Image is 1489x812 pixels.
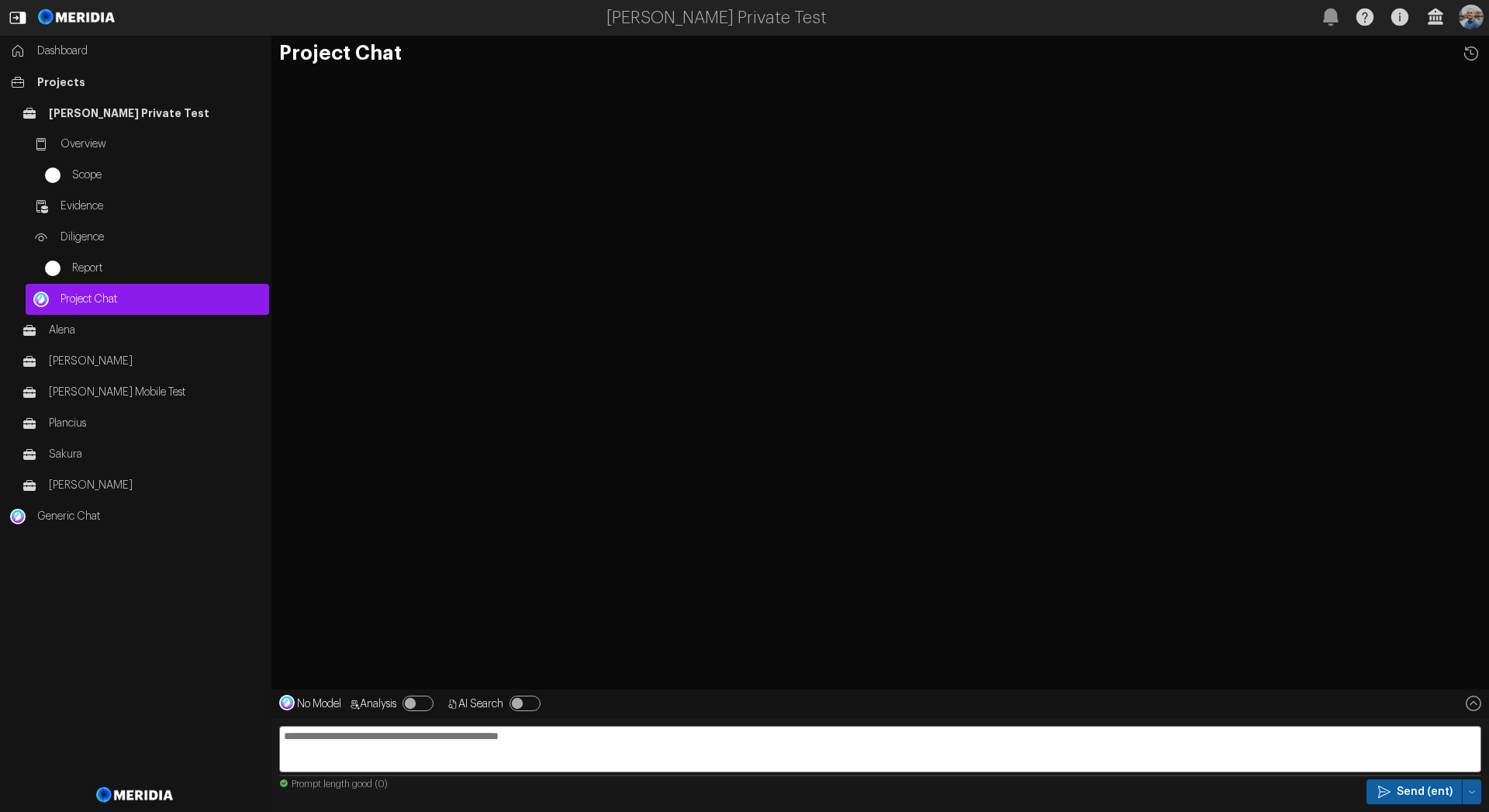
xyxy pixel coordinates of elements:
[60,199,261,214] span: Evidence
[49,323,261,338] span: Alena
[37,253,269,284] a: Report
[60,230,261,245] span: Diligence
[49,385,261,400] span: [PERSON_NAME] Mobile Test
[26,222,269,253] a: Diligence
[1397,784,1453,800] span: Send (ent)
[49,416,261,431] span: Plancius
[14,470,269,501] a: [PERSON_NAME]
[26,129,269,160] a: Overview
[1459,5,1484,29] img: Profile Icon
[279,43,1481,64] h1: Project Chat
[458,699,503,710] span: AI Search
[72,168,261,183] span: Scope
[1463,779,1481,804] button: Send (ent)
[72,261,261,276] span: Report
[37,74,261,90] span: Projects
[49,478,261,493] span: [PERSON_NAME]
[14,346,269,377] a: [PERSON_NAME]
[33,292,49,307] img: Project Chat
[37,160,269,191] a: Scope
[279,695,295,710] img: No Model
[360,699,396,710] span: Analysis
[1366,779,1463,804] button: Send (ent)
[49,447,261,462] span: Sakura
[94,778,177,812] img: Meridia Logo
[349,699,360,710] svg: Analysis
[26,284,269,315] a: Project ChatProject Chat
[26,191,269,222] a: Evidence
[447,699,458,710] svg: AI Search
[60,136,261,152] span: Overview
[279,778,1481,790] div: Prompt length good (0)
[14,98,269,129] a: [PERSON_NAME] Private Test
[10,509,26,524] img: Generic Chat
[37,509,261,524] span: Generic Chat
[14,377,269,408] a: [PERSON_NAME] Mobile Test
[2,36,269,67] a: Dashboard
[37,43,261,59] span: Dashboard
[49,105,261,121] span: [PERSON_NAME] Private Test
[2,67,269,98] a: Projects
[14,315,269,346] a: Alena
[2,501,269,532] a: Generic ChatGeneric Chat
[14,439,269,470] a: Sakura
[297,699,341,710] span: No Model
[49,354,261,369] span: [PERSON_NAME]
[14,408,269,439] a: Plancius
[60,292,261,307] span: Project Chat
